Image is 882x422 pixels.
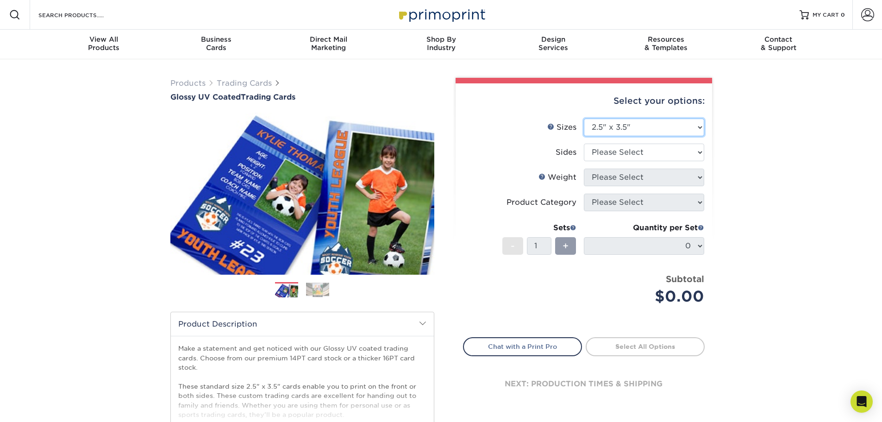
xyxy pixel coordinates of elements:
img: Primoprint [395,5,488,25]
a: Contact& Support [722,30,835,59]
span: View All [48,35,160,44]
a: Shop ByIndustry [385,30,497,59]
input: SEARCH PRODUCTS..... [38,9,128,20]
span: Contact [722,35,835,44]
img: Glossy UV Coated 01 [170,102,434,285]
div: Marketing [272,35,385,52]
div: Sides [556,147,576,158]
span: Direct Mail [272,35,385,44]
div: Product Category [507,197,576,208]
div: & Support [722,35,835,52]
a: DesignServices [497,30,610,59]
span: Shop By [385,35,497,44]
h1: Trading Cards [170,93,434,101]
a: Products [170,79,206,88]
a: Direct MailMarketing [272,30,385,59]
span: Resources [610,35,722,44]
div: $0.00 [591,285,704,308]
a: Chat with a Print Pro [463,337,582,356]
a: Select All Options [586,337,705,356]
div: Open Intercom Messenger [851,391,873,413]
span: 0 [841,12,845,18]
div: next: production times & shipping [463,356,705,412]
img: Trading Cards 01 [275,283,298,299]
strong: Subtotal [666,274,704,284]
a: View AllProducts [48,30,160,59]
span: Design [497,35,610,44]
a: Trading Cards [217,79,272,88]
h2: Product Description [171,312,434,336]
a: Glossy UV CoatedTrading Cards [170,93,434,101]
img: Trading Cards 02 [306,283,329,297]
a: BusinessCards [160,30,272,59]
div: Sets [502,222,576,233]
div: & Templates [610,35,722,52]
div: Industry [385,35,497,52]
div: Services [497,35,610,52]
a: Resources& Templates [610,30,722,59]
span: Glossy UV Coated [170,93,241,101]
span: - [511,239,515,253]
span: MY CART [813,11,839,19]
div: Sizes [547,122,576,133]
span: + [563,239,569,253]
div: Quantity per Set [584,222,704,233]
div: Cards [160,35,272,52]
div: Products [48,35,160,52]
div: Weight [538,172,576,183]
span: Business [160,35,272,44]
div: Select your options: [463,83,705,119]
